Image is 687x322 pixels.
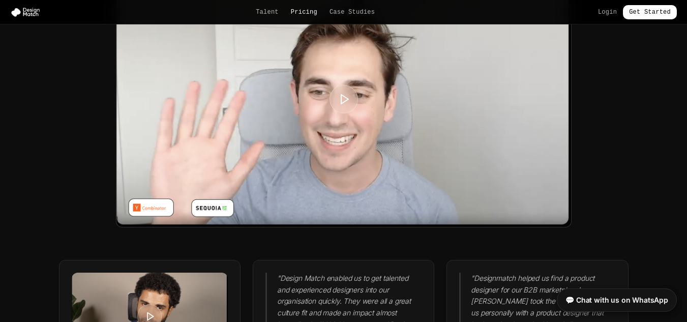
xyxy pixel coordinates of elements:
a: Pricing [291,8,317,16]
a: Talent [256,8,279,16]
a: 💬 Chat with us on WhatsApp [557,288,677,312]
a: Case Studies [330,8,375,16]
a: Login [598,8,617,16]
img: Design Match [10,7,45,17]
a: Get Started [623,5,677,19]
